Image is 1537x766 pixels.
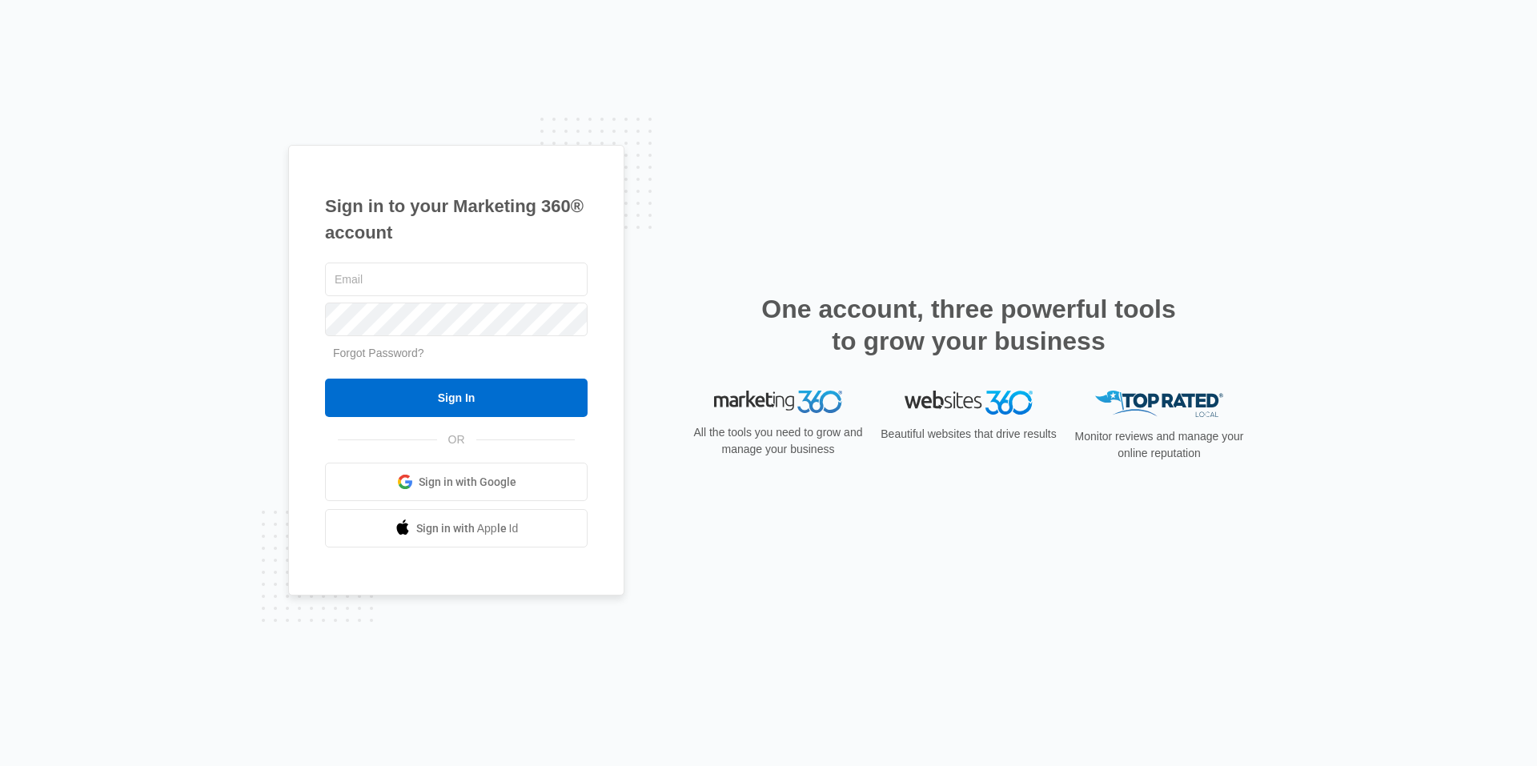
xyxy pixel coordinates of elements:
[756,293,1181,357] h2: One account, three powerful tools to grow your business
[879,426,1058,443] p: Beautiful websites that drive results
[1069,428,1249,462] p: Monitor reviews and manage your online reputation
[714,391,842,413] img: Marketing 360
[437,431,476,448] span: OR
[325,193,588,246] h1: Sign in to your Marketing 360® account
[688,424,868,458] p: All the tools you need to grow and manage your business
[325,509,588,547] a: Sign in with Apple Id
[905,391,1033,414] img: Websites 360
[416,520,519,537] span: Sign in with Apple Id
[419,474,516,491] span: Sign in with Google
[325,379,588,417] input: Sign In
[333,347,424,359] a: Forgot Password?
[325,463,588,501] a: Sign in with Google
[1095,391,1223,417] img: Top Rated Local
[325,263,588,296] input: Email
